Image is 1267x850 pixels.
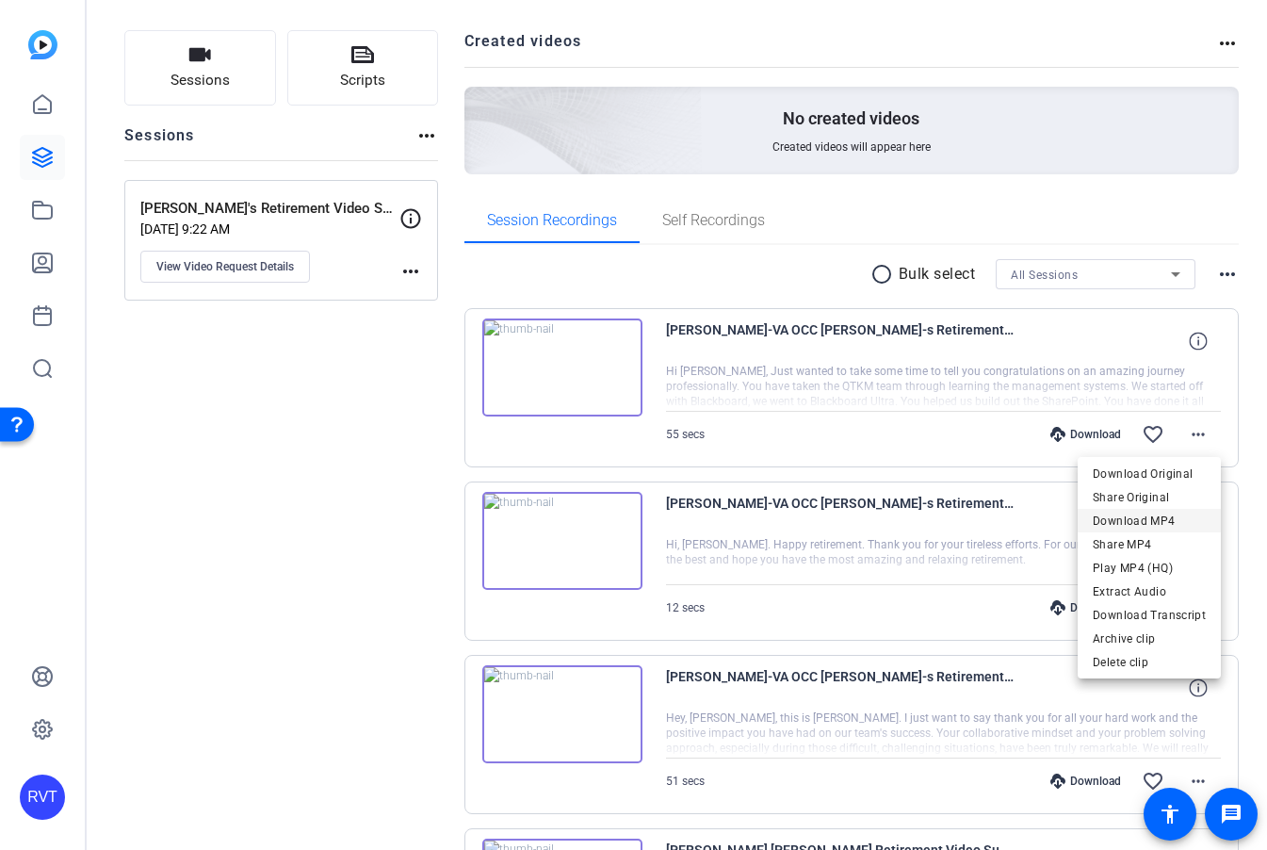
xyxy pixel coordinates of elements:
span: Share Original [1093,486,1206,509]
span: Delete clip [1093,651,1206,674]
span: Archive clip [1093,628,1206,650]
span: Extract Audio [1093,580,1206,603]
span: Share MP4 [1093,533,1206,556]
span: Download Original [1093,463,1206,485]
span: Download MP4 [1093,510,1206,532]
span: Play MP4 (HQ) [1093,557,1206,580]
span: Download Transcript [1093,604,1206,627]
